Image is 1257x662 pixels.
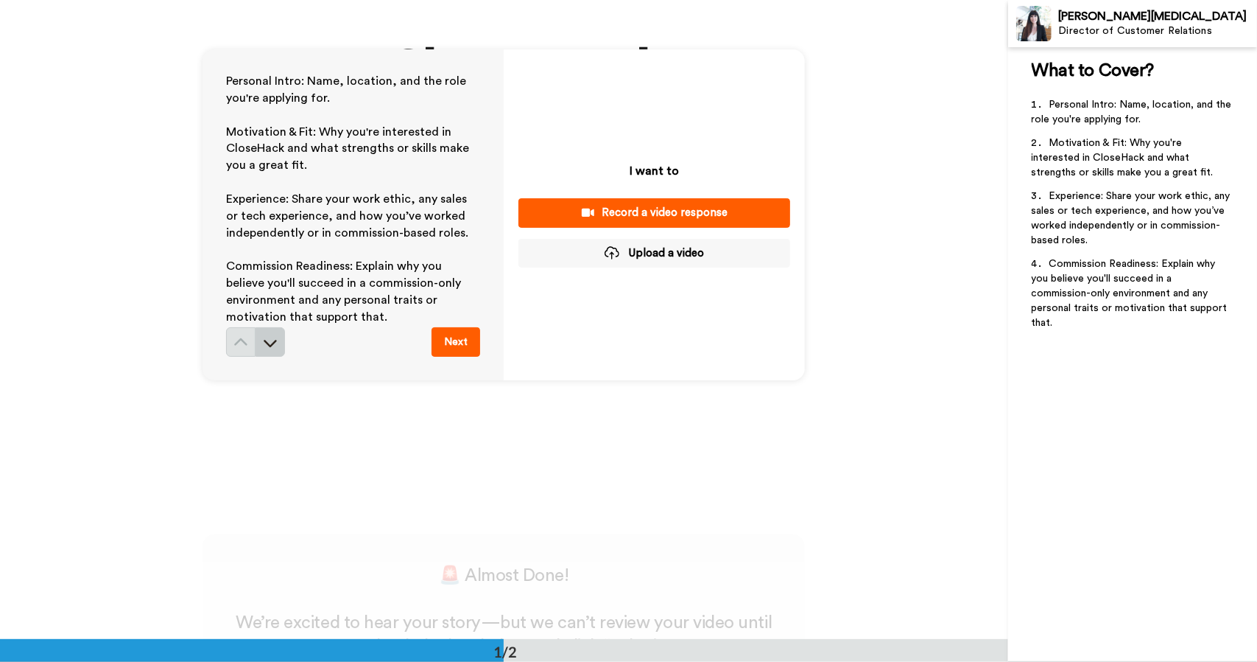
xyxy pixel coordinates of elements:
div: 1/2 [470,641,541,662]
div: Record a video response [530,205,778,220]
span: Commission Readiness: Explain why you believe you'll succeed in a commission-only environment and... [1032,259,1230,328]
span: What to Cover? [1032,62,1154,80]
div: Director of Customer Relations [1059,25,1256,38]
button: Record a video response [518,198,790,227]
div: [PERSON_NAME][MEDICAL_DATA] [1059,10,1256,24]
p: I want to [630,162,679,180]
span: Commission Readiness: Explain why you believe you'll succeed in a commission-only environment and... [226,260,464,323]
span: Motivation & Fit: Why you're interested in CloseHack and what strengths or skills make you a grea... [1032,138,1214,178]
img: Profile Image [1016,6,1052,41]
span: Motivation & Fit: Why you're interested in CloseHack and what strengths or skills make you a grea... [226,126,472,172]
span: Personal Intro: Name, location, and the role you're applying for. [226,75,469,104]
button: Next [432,327,480,357]
span: Experience: Share your work ethic, any sales or tech experience, and how you’ve worked independen... [226,193,470,239]
span: Experience: Share your work ethic, any sales or tech experience, and how you’ve worked independen... [1032,191,1233,245]
button: Upload a video [518,239,790,268]
span: Personal Intro: Name, location, and the role you're applying for. [1032,100,1235,125]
